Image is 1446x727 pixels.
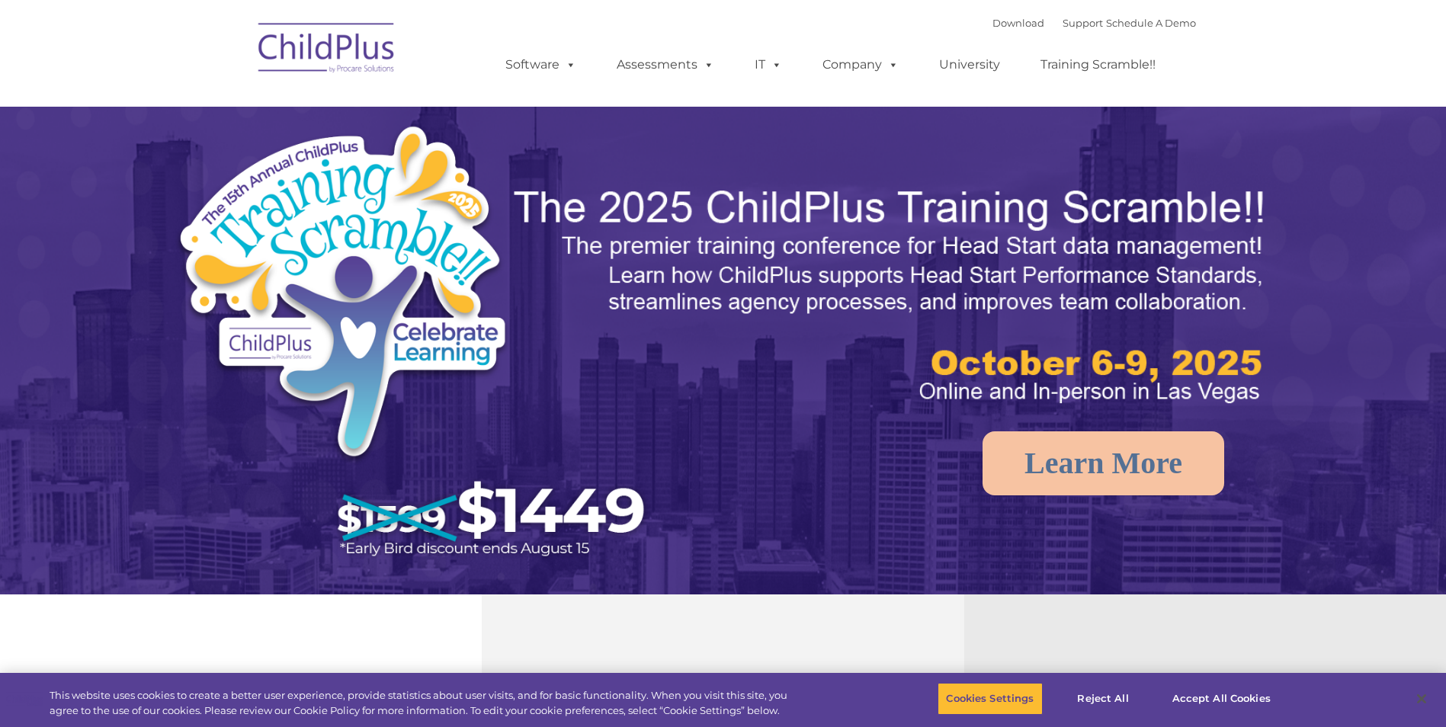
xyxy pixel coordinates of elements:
a: Software [490,50,592,80]
span: Phone number [212,163,277,175]
a: Support [1063,17,1103,29]
button: Reject All [1056,683,1151,715]
span: Last name [212,101,258,112]
button: Accept All Cookies [1164,683,1279,715]
div: This website uses cookies to create a better user experience, provide statistics about user visit... [50,688,795,718]
a: Learn More [983,431,1224,495]
a: IT [739,50,797,80]
a: Download [992,17,1044,29]
a: Assessments [601,50,729,80]
button: Cookies Settings [938,683,1042,715]
img: ChildPlus by Procare Solutions [251,12,403,88]
a: Schedule A Demo [1106,17,1196,29]
a: Training Scramble!! [1025,50,1171,80]
font: | [992,17,1196,29]
a: University [924,50,1015,80]
button: Close [1405,682,1438,716]
a: Company [807,50,914,80]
